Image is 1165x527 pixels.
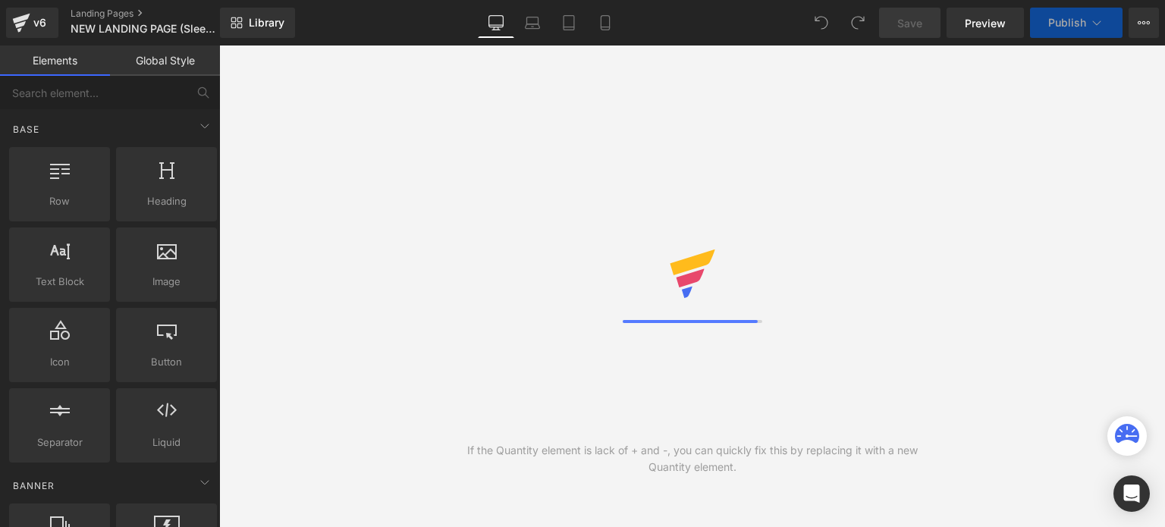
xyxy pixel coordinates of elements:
span: Liquid [121,434,212,450]
a: Preview [947,8,1024,38]
a: Landing Pages [71,8,245,20]
span: Save [897,15,922,31]
span: Library [249,16,284,30]
div: Open Intercom Messenger [1113,475,1150,512]
span: Publish [1048,17,1086,29]
span: Row [14,193,105,209]
span: Image [121,274,212,290]
span: Base [11,122,41,136]
button: Undo [806,8,837,38]
a: New Library [220,8,295,38]
div: If the Quantity element is lack of + and -, you can quickly fix this by replacing it with a new Q... [456,442,929,475]
button: More [1129,8,1159,38]
span: Button [121,354,212,370]
a: v6 [6,8,58,38]
span: Icon [14,354,105,370]
a: Tablet [551,8,587,38]
div: v6 [30,13,49,33]
a: Mobile [587,8,623,38]
button: Publish [1030,8,1123,38]
span: Heading [121,193,212,209]
span: Separator [14,434,105,450]
span: Banner [11,478,56,493]
a: Laptop [514,8,551,38]
a: Global Style [110,45,220,76]
a: Desktop [478,8,514,38]
button: Redo [843,8,873,38]
span: Preview [965,15,1006,31]
span: NEW LANDING PAGE (Sleep Patch) HU - DAJANA FORDÍTÁS [71,23,216,35]
span: Text Block [14,274,105,290]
